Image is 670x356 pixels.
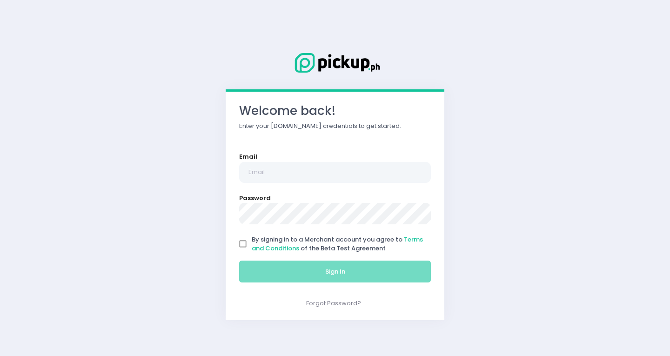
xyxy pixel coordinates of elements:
p: Enter your [DOMAIN_NAME] credentials to get started. [239,121,431,131]
span: By signing in to a Merchant account you agree to of the Beta Test Agreement [252,235,423,253]
span: Sign In [325,267,345,276]
input: Email [239,162,431,183]
img: Logo [288,51,382,74]
label: Password [239,194,271,203]
a: Terms and Conditions [252,235,423,253]
a: Forgot Password? [306,299,361,308]
label: Email [239,152,257,161]
h3: Welcome back! [239,104,431,118]
button: Sign In [239,261,431,283]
